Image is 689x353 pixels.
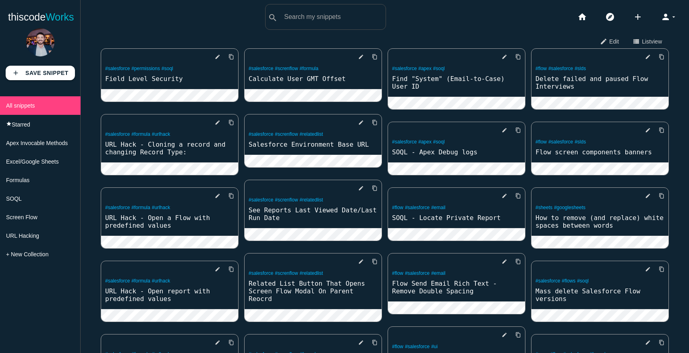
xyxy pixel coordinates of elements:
a: #soql [577,278,589,284]
i: edit [215,335,220,350]
i: content_copy [515,254,521,269]
i: add [633,4,643,30]
span: Starred [12,121,30,128]
i: add [12,66,19,80]
a: Copy to Clipboard [365,50,378,64]
a: #soql [433,139,445,145]
a: Copy to Clipboard [652,123,664,137]
i: content_copy [659,123,664,137]
i: edit [358,181,364,195]
a: Copy to Clipboard [222,335,234,350]
i: content_copy [228,189,234,203]
a: edit [352,254,364,269]
i: edit [502,50,507,64]
a: #sheets [535,205,552,210]
a: #salesforce [535,278,560,284]
i: explore [605,4,615,30]
i: edit [358,50,364,64]
i: person [661,4,670,30]
a: #salesforce [105,66,130,71]
a: #salesforce [249,270,273,276]
a: #formula [300,66,319,71]
a: Copy to Clipboard [222,189,234,203]
a: Mass delete Salesforce Flow versions [531,287,668,303]
a: view_listListview [626,34,669,48]
a: #flow [535,66,547,71]
a: #formula [131,131,150,137]
a: Salesforce Environment Base URL [245,140,382,149]
a: Copy to Clipboard [365,335,378,350]
i: content_copy [372,181,378,195]
a: Copy to Clipboard [222,50,234,64]
a: Copy to Clipboard [652,335,664,350]
a: edit [208,262,220,276]
a: #salesforce [405,344,430,349]
i: star [6,121,12,127]
span: Excel/Google Sheets [6,158,59,165]
a: #screnflow [275,197,298,203]
span: URL Hacking [6,233,39,239]
a: URL Hack - Open report with predefined values [101,287,238,303]
i: arrow_drop_down [670,4,677,30]
i: content_copy [659,50,664,64]
i: content_copy [515,328,521,342]
a: Flow Send Email Rich Text - Remove Double Spacing [388,279,525,296]
a: #salesforce [405,270,430,276]
a: #apex [418,66,432,71]
i: edit [502,328,507,342]
span: Edit [609,34,619,48]
a: Copy to Clipboard [509,254,521,269]
a: thiscodeWorks [8,4,74,30]
a: How to remove (and replace) white spaces between words [531,213,668,230]
a: Related List Button That Opens Screen Flow Modal On Parent Reocrd [245,279,382,303]
a: #salesforce [105,278,130,284]
a: #flow [392,344,403,349]
a: Field Level Security [101,74,238,83]
button: search [266,4,280,29]
a: #salesforce [548,66,573,71]
span: + New Collection [6,251,48,257]
a: #formula [131,205,150,210]
a: edit [208,115,220,130]
a: #salesforce [249,197,273,203]
span: Screen Flow [6,214,37,220]
a: Copy to Clipboard [652,189,664,203]
i: edit [645,123,651,137]
i: edit [502,254,507,269]
a: URL Hack - Open a Flow with predefined values [101,213,238,230]
a: #relatedlist [300,131,323,137]
i: content_copy [372,50,378,64]
a: #relatedlist [300,270,323,276]
i: home [577,4,587,30]
a: #salesforce [249,131,273,137]
i: edit [645,189,651,203]
a: #soql [433,66,445,71]
a: Copy to Clipboard [509,123,521,137]
a: Copy to Clipboard [222,262,234,276]
a: edit [352,181,364,195]
a: Find "System" (Email-to-Case) User ID [388,74,525,91]
span: Apex Invocable Methods [6,140,68,146]
a: #flow [392,205,403,210]
i: content_copy [515,123,521,137]
span: view [651,38,662,45]
a: URL Hack - Cloning a record and changing Record Type: [101,140,238,157]
a: #salesforce [405,205,430,210]
a: Copy to Clipboard [365,254,378,269]
a: #flow [535,139,547,145]
span: List [642,34,662,48]
a: edit [639,189,651,203]
a: #ui [431,344,438,349]
i: edit [645,262,651,276]
i: content_copy [372,254,378,269]
i: content_copy [372,115,378,130]
a: #slds [575,66,586,71]
a: Copy to Clipboard [365,115,378,130]
a: edit [495,50,507,64]
i: content_copy [228,50,234,64]
i: content_copy [228,335,234,350]
a: #screnflow [275,131,298,137]
img: 347e1ffbe878756b9634a5191a328218 [26,28,54,56]
a: #googlesheets [554,205,585,210]
a: edit [495,123,507,137]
